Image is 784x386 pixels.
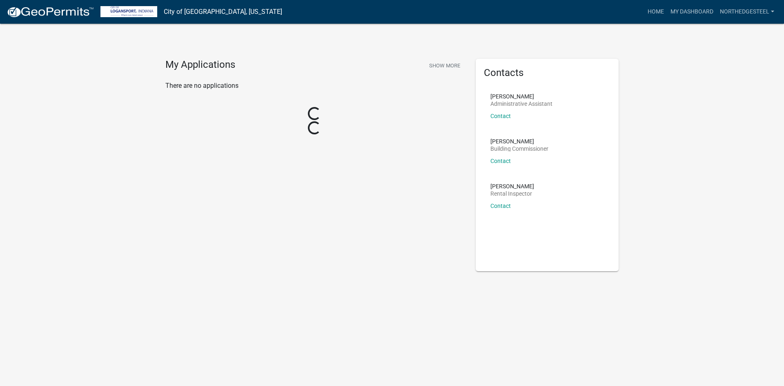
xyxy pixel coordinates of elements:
[100,6,157,17] img: City of Logansport, Indiana
[490,94,552,99] p: [PERSON_NAME]
[165,81,463,91] p: There are no applications
[490,138,548,144] p: [PERSON_NAME]
[164,5,282,19] a: City of [GEOGRAPHIC_DATA], [US_STATE]
[490,146,548,152] p: Building Commissioner
[490,158,511,164] a: Contact
[490,101,552,107] p: Administrative Assistant
[717,4,777,20] a: NorthedgeSteel
[644,4,667,20] a: Home
[490,191,534,196] p: Rental Inspector
[165,59,235,71] h4: My Applications
[490,203,511,209] a: Contact
[667,4,717,20] a: My Dashboard
[484,67,610,79] h5: Contacts
[490,113,511,119] a: Contact
[426,59,463,72] button: Show More
[490,183,534,189] p: [PERSON_NAME]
